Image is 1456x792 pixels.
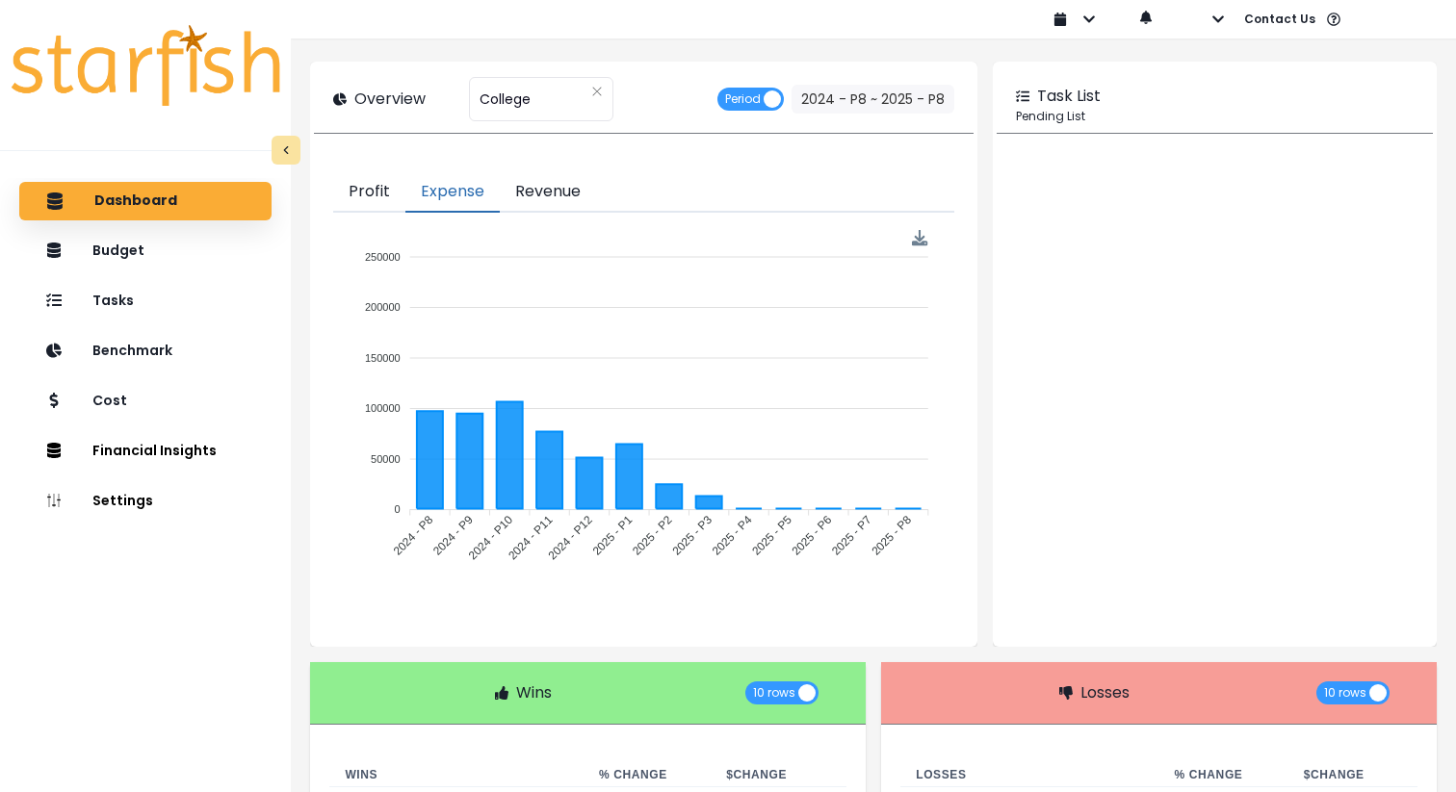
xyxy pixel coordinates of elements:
[365,352,401,364] tspan: 150000
[711,763,846,787] th: $ Change
[670,513,715,558] tspan: 2025 - P3
[19,332,272,370] button: Benchmark
[94,192,177,210] p: Dashboard
[405,172,500,213] button: Expense
[591,82,603,101] button: Clear
[395,503,401,515] tspan: 0
[329,763,584,787] th: Wins
[333,172,405,213] button: Profit
[546,513,596,563] tspan: 2024 - P12
[19,282,272,320] button: Tasks
[92,243,144,259] p: Budget
[792,85,954,114] button: 2024 - P8 ~ 2025 - P8
[354,88,426,111] p: Overview
[391,513,436,558] tspan: 2024 - P8
[466,513,516,563] tspan: 2024 - P10
[1080,681,1130,704] p: Losses
[92,293,134,309] p: Tasks
[365,402,401,414] tspan: 100000
[92,393,127,409] p: Cost
[790,513,835,558] tspan: 2025 - P6
[900,763,1158,787] th: Losses
[19,182,272,220] button: Dashboard
[19,382,272,421] button: Cost
[750,513,795,558] tspan: 2025 - P5
[372,453,402,465] tspan: 50000
[365,251,401,263] tspan: 250000
[830,513,875,558] tspan: 2025 - P7
[430,513,476,558] tspan: 2024 - P9
[507,513,557,563] tspan: 2024 - P11
[1037,85,1101,108] p: Task List
[1159,763,1288,787] th: % Change
[1016,108,1414,125] p: Pending List
[912,230,928,246] img: Download Expense
[584,763,711,787] th: % Change
[590,513,636,558] tspan: 2025 - P1
[500,172,596,213] button: Revenue
[912,230,928,246] div: Menu
[365,301,401,313] tspan: 200000
[1288,763,1417,787] th: $ Change
[516,681,552,704] p: Wins
[19,232,272,270] button: Budget
[753,681,795,704] span: 10 rows
[710,513,755,558] tspan: 2025 - P4
[870,513,915,558] tspan: 2025 - P8
[92,343,172,359] p: Benchmark
[480,79,531,119] span: College
[591,86,603,97] svg: close
[1324,681,1366,704] span: 10 rows
[19,432,272,471] button: Financial Insights
[631,513,676,558] tspan: 2025 - P2
[725,88,761,111] span: Period
[19,482,272,521] button: Settings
